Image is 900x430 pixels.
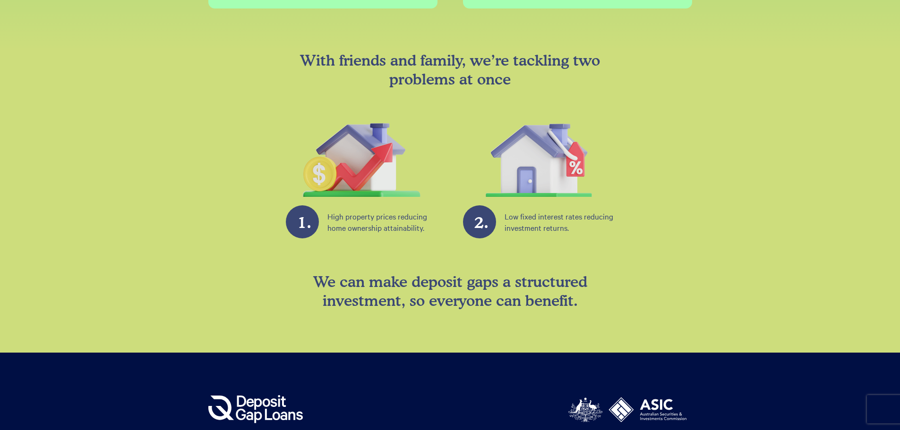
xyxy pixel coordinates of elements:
[299,272,601,310] h4: We can make deposit gaps a structured investment, so everyone can benefit.
[299,51,601,89] h3: With friends and family, we’re tackling two problems at once
[474,209,489,235] span: 2.
[302,123,421,197] img: Home with chart
[505,211,615,233] p: Low fixed interest rates reducing investment returns.
[297,209,311,235] span: 1.
[327,211,437,233] p: High property prices reducing home ownership attainability.
[485,123,593,197] img: Home with percentage tag
[568,395,687,423] img: Australian Securities and Investments Commission logo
